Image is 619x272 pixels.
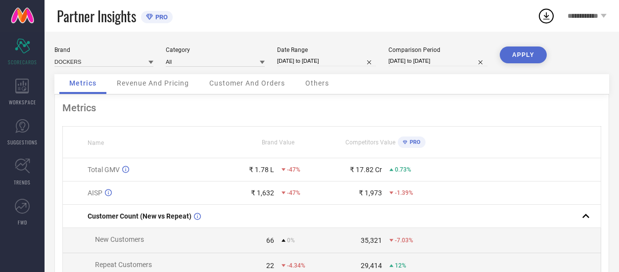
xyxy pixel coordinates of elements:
[9,98,36,106] span: WORKSPACE
[95,235,144,243] span: New Customers
[209,79,285,87] span: Customer And Orders
[54,46,153,53] div: Brand
[277,56,376,66] input: Select date range
[266,236,274,244] div: 66
[345,139,395,146] span: Competitors Value
[262,139,294,146] span: Brand Value
[117,79,189,87] span: Revenue And Pricing
[8,58,37,66] span: SCORECARDS
[69,79,96,87] span: Metrics
[395,237,413,244] span: -7.03%
[287,237,295,244] span: 0%
[18,219,27,226] span: FWD
[166,46,265,53] div: Category
[57,6,136,26] span: Partner Insights
[500,46,547,63] button: APPLY
[14,179,31,186] span: TRENDS
[305,79,329,87] span: Others
[350,166,382,174] div: ₹ 17.82 Cr
[287,189,300,196] span: -47%
[361,262,382,270] div: 29,414
[153,13,168,21] span: PRO
[88,212,191,220] span: Customer Count (New vs Repeat)
[388,46,487,53] div: Comparison Period
[395,189,413,196] span: -1.39%
[266,262,274,270] div: 22
[287,166,300,173] span: -47%
[88,189,102,197] span: AISP
[62,102,601,114] div: Metrics
[251,189,274,197] div: ₹ 1,632
[395,166,411,173] span: 0.73%
[95,261,152,269] span: Repeat Customers
[249,166,274,174] div: ₹ 1.78 L
[388,56,487,66] input: Select comparison period
[537,7,555,25] div: Open download list
[407,139,421,145] span: PRO
[359,189,382,197] div: ₹ 1,973
[395,262,406,269] span: 12%
[88,139,104,146] span: Name
[7,138,38,146] span: SUGGESTIONS
[88,166,120,174] span: Total GMV
[277,46,376,53] div: Date Range
[287,262,305,269] span: -4.34%
[361,236,382,244] div: 35,321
